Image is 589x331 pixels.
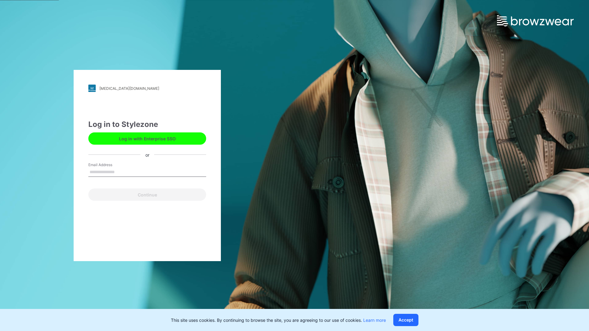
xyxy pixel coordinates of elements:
[88,162,131,168] label: Email Address
[363,318,386,323] a: Learn more
[497,15,574,26] img: browzwear-logo.e42bd6dac1945053ebaf764b6aa21510.svg
[88,132,206,145] button: Log in with Enterprise SSO
[141,151,154,158] div: or
[171,317,386,323] p: This site uses cookies. By continuing to browse the site, you are agreeing to our use of cookies.
[88,85,96,92] img: stylezone-logo.562084cfcfab977791bfbf7441f1a819.svg
[88,119,206,130] div: Log in to Stylezone
[99,86,159,91] div: [MEDICAL_DATA][DOMAIN_NAME]
[393,314,418,326] button: Accept
[88,85,206,92] a: [MEDICAL_DATA][DOMAIN_NAME]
